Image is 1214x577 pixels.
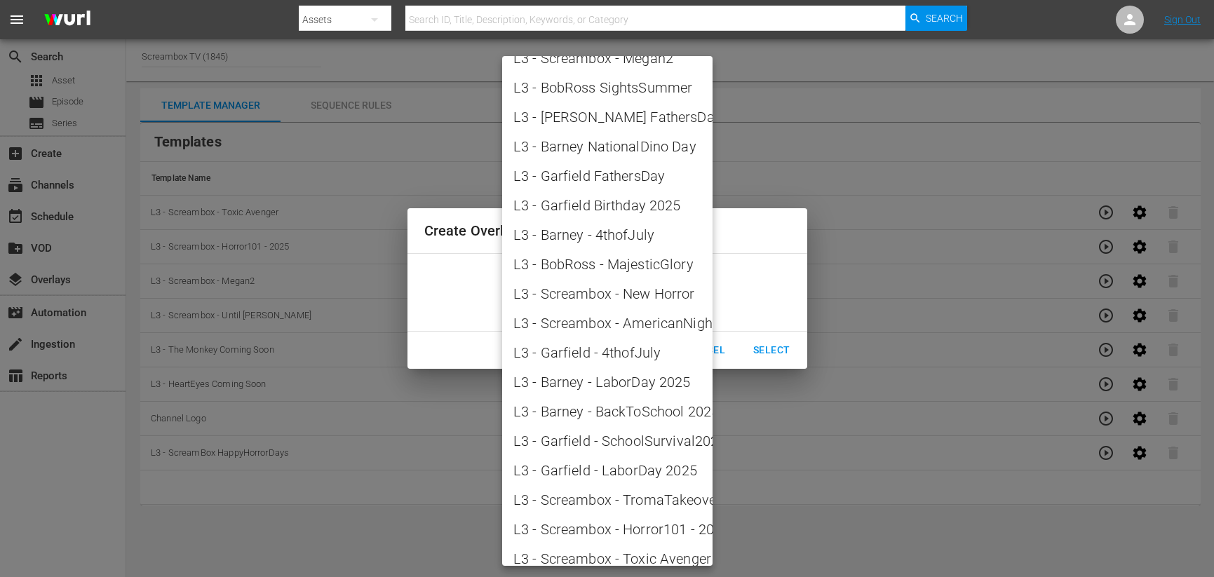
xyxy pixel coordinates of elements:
[513,136,701,157] span: L3 - Barney NationalDino Day
[513,401,701,422] span: L3 - Barney - BackToSchool 2025
[513,372,701,393] span: L3 - Barney - LaborDay 2025
[513,224,701,245] span: L3 - Barney - 4thofJuly
[513,195,701,216] span: L3 - Garfield Birthday 2025
[1164,14,1201,25] a: Sign Out
[513,48,701,69] span: L3 - Screambox - Megan2
[513,519,701,540] span: L3 - Screambox - Horror101 - 2025
[513,313,701,334] span: L3 - Screambox - AmericanNightmares
[513,430,701,452] span: L3 - Garfield - SchoolSurvival2025
[926,6,963,31] span: Search
[513,165,701,186] span: L3 - Garfield FathersDay
[513,107,701,128] span: L3 - [PERSON_NAME] FathersDay
[513,489,701,510] span: L3 - Screambox - TromaTakeover2025
[513,254,701,275] span: L3 - BobRoss - MajesticGlory
[513,548,701,569] span: L3 - Screambox - Toxic Avenger
[513,77,701,98] span: L3 - BobRoss SightsSummer
[34,4,101,36] img: ans4CAIJ8jUAAAAAAAAAAAAAAAAAAAAAAAAgQb4GAAAAAAAAAAAAAAAAAAAAAAAAJMjXAAAAAAAAAAAAAAAAAAAAAAAAgAT5G...
[513,342,701,363] span: L3 - Garfield - 4thofJuly
[513,283,701,304] span: L3 - Screambox - New Horror
[8,11,25,28] span: menu
[513,460,701,481] span: L3 - Garfield - LaborDay 2025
